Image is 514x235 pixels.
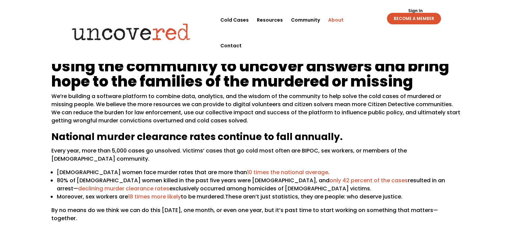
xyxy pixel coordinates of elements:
[51,130,343,143] span: National murder clearance rates continue to fall annually.
[328,7,344,33] a: About
[78,185,169,192] a: declining murder clearance rates
[329,177,408,184] a: only 42 percent of the cases
[387,13,441,24] a: BECOME A MEMBER
[225,193,402,201] span: These aren’t just statistics, they are people: who deserve justice.
[220,7,249,33] a: Cold Cases
[57,193,225,201] span: Moreover, sex workers are to be murdered.
[128,193,181,201] a: 18 times more likely
[57,177,445,192] span: 80% of [DEMOGRAPHIC_DATA] women killed in the past five years were [DEMOGRAPHIC_DATA], and result...
[257,7,283,33] a: Resources
[247,168,328,176] a: 10 times the national average
[57,168,329,176] span: [DEMOGRAPHIC_DATA] women face murder rates that are more than .
[220,33,242,58] a: Contact
[291,7,320,33] a: Community
[51,206,438,222] span: By no means do we think we can do this [DATE], one month, or even one year, but it’s past time to...
[51,92,463,130] p: We’re building a software platform to combine data, analytics, and the wisdom of the community to...
[51,58,463,92] h1: Using the community to uncover answers and bring hope to the families of the murdered or missing
[66,19,196,45] img: Uncovered logo
[405,9,426,13] a: Sign In
[51,147,407,163] span: Every year, more than 5,000 cases go unsolved. Victims’ cases that go cold most often are BIPOC, ...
